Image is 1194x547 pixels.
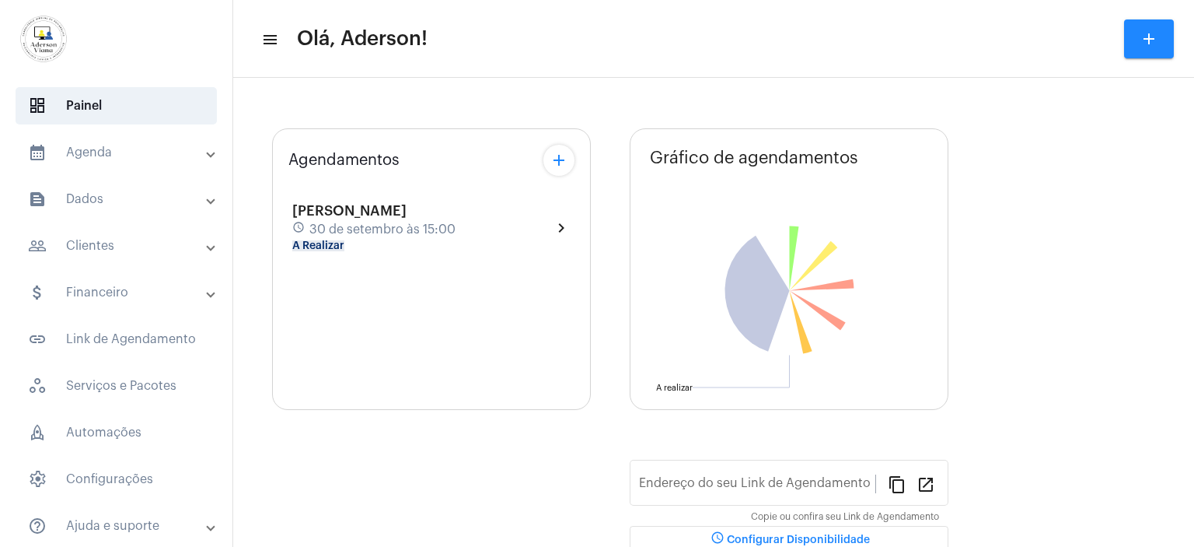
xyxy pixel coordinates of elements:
[16,87,217,124] span: Painel
[650,149,858,167] span: Gráfico de agendamentos
[28,283,208,302] mat-panel-title: Financeiro
[639,479,875,493] input: Link
[28,96,47,115] span: sidenav icon
[12,8,75,70] img: d7e3195d-0907-1efa-a796-b593d293ae59.png
[16,461,217,498] span: Configurações
[550,151,568,170] mat-icon: add
[28,470,47,489] span: sidenav icon
[16,367,217,405] span: Serviços e Pacotes
[28,330,47,349] mat-icon: sidenav icon
[292,240,344,251] mat-chip: A Realizar
[28,377,47,395] span: sidenav icon
[28,237,47,255] mat-icon: sidenav icon
[28,517,47,535] mat-icon: sidenav icon
[28,517,208,535] mat-panel-title: Ajuda e suporte
[28,237,208,255] mat-panel-title: Clientes
[1140,30,1158,48] mat-icon: add
[292,204,407,218] span: [PERSON_NAME]
[656,384,693,392] text: A realizar
[28,190,47,209] mat-icon: sidenav icon
[261,30,277,49] mat-icon: sidenav icon
[9,227,232,265] mat-expansion-panel-header: sidenav iconClientes
[916,475,935,493] mat-icon: open_in_new
[28,423,47,442] span: sidenav icon
[28,143,47,162] mat-icon: sidenav icon
[16,414,217,451] span: Automações
[292,221,306,238] mat-icon: schedule
[9,181,232,218] mat-expansion-panel-header: sidenav iconDados
[28,143,208,162] mat-panel-title: Agenda
[9,134,232,171] mat-expansion-panel-header: sidenav iconAgenda
[888,475,906,493] mat-icon: content_copy
[751,512,939,523] mat-hint: Copie ou confira seu Link de Agendamento
[9,507,232,545] mat-expansion-panel-header: sidenav iconAjuda e suporte
[288,152,400,169] span: Agendamentos
[552,219,571,237] mat-icon: chevron_right
[708,535,870,545] span: Configurar Disponibilidade
[297,26,428,51] span: Olá, Aderson!
[28,190,208,209] mat-panel-title: Dados
[309,223,456,237] span: 30 de setembro às 15:00
[16,321,217,358] span: Link de Agendamento
[28,283,47,302] mat-icon: sidenav icon
[9,274,232,311] mat-expansion-panel-header: sidenav iconFinanceiro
